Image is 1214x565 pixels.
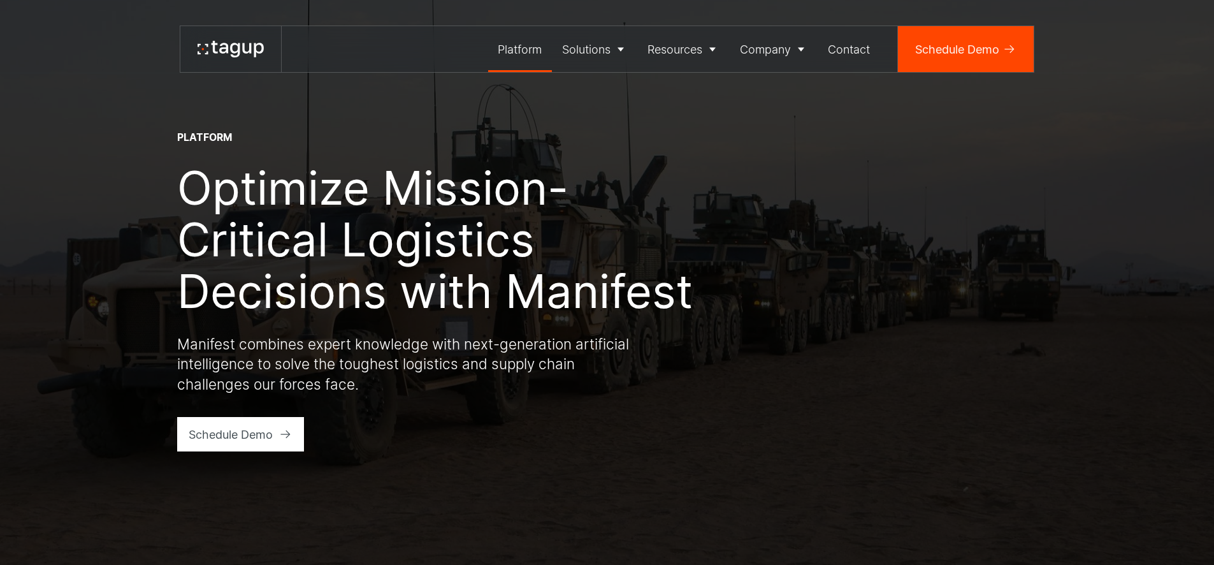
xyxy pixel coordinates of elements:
[730,26,818,72] a: Company
[488,26,553,72] a: Platform
[915,41,999,58] div: Schedule Demo
[562,41,611,58] div: Solutions
[828,41,870,58] div: Contact
[638,26,730,72] a: Resources
[552,26,638,72] a: Solutions
[898,26,1034,72] a: Schedule Demo
[818,26,881,72] a: Contact
[740,41,791,58] div: Company
[177,334,636,395] p: Manifest combines expert knowledge with next-generation artificial intelligence to solve the toug...
[647,41,702,58] div: Resources
[498,41,542,58] div: Platform
[177,417,305,451] a: Schedule Demo
[177,131,232,145] div: Platform
[189,426,273,443] div: Schedule Demo
[177,162,712,317] h1: Optimize Mission-Critical Logistics Decisions with Manifest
